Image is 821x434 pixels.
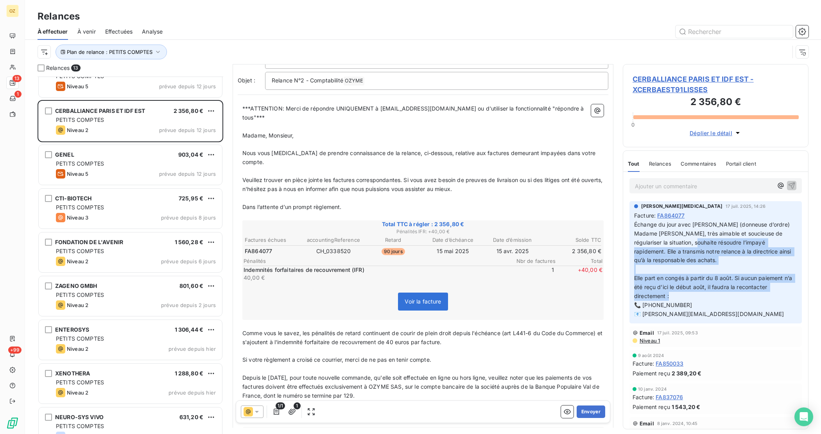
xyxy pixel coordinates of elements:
[556,258,602,264] span: Total
[77,28,96,36] span: À venir
[649,161,671,167] span: Relances
[382,248,405,255] span: 90 jours
[656,393,683,401] span: FA837076
[38,77,223,434] div: grid
[67,346,88,352] span: Niveau 2
[242,105,586,121] span: ***ATTENTION: Merci de répondre UNIQUEMENT à [EMAIL_ADDRESS][DOMAIN_NAME] ou d'utiliser la foncti...
[169,346,216,352] span: prévue depuis hier
[633,359,654,368] span: Facture :
[244,228,602,235] span: Pénalités IFR : + 40,00 €
[726,161,756,167] span: Portail client
[159,83,216,89] span: prévue depuis 12 jours
[639,338,660,344] span: Niveau 1
[633,369,670,377] span: Paiement reçu
[55,414,104,420] span: NEURO-SYS VIVO
[56,379,104,386] span: PETITS COMPTES
[638,353,664,358] span: 9 août 2024
[175,239,204,245] span: 1 560,28 €
[631,121,635,128] span: 0
[56,248,104,254] span: PETITS COMPTES
[657,421,698,426] span: 8 janv. 2024, 10:45
[56,423,104,429] span: PETITS COMPTES
[6,417,19,429] img: Logo LeanPay
[509,258,556,264] span: Nbr de factures
[67,389,88,396] span: Niveau 2
[364,236,423,244] th: Retard
[55,107,145,114] span: CERBALLIANCE PARIS ET IDF EST
[179,282,203,289] span: 801,60 €
[633,74,799,95] span: CERBALLIANCE PARIS ET IDF EST - XCERBAEST91LISSES
[179,195,203,202] span: 725,95 €
[577,405,605,418] button: Envoyer
[56,335,104,342] span: PETITS COMPTES
[543,247,602,255] td: 2 356,80 €
[242,204,342,210] span: Dans l’attente d’un prompt règlement.
[178,151,203,158] span: 903,04 €
[67,214,88,221] span: Niveau 3
[55,239,123,245] span: FONDATION DE L'AVENIR
[272,77,343,84] span: Relance N°2 - Comptabilité
[242,356,431,363] span: Si votre règlement a croisé ce courrier, merci de ne pas en tenir compte.
[56,45,167,59] button: Plan de relance : PETITS COMPTES
[634,275,794,299] span: Elle part en congés à partir du 8 août. Si aucun paiement n’a été reçu d’ici le début août, il fa...
[161,214,216,221] span: prévue depuis 8 jours
[244,236,303,244] th: Factures échues
[244,274,506,282] p: 40,00 €
[6,92,18,105] a: 1
[344,77,364,86] span: OZYME
[38,9,80,23] h3: Relances
[174,107,204,114] span: 2 356,80 €
[67,171,88,177] span: Niveau 5
[276,402,285,409] span: 1/1
[55,282,97,289] span: ZAGENO GMBH
[242,177,604,192] span: Veuillez trouver en pièce jointe les factures correspondantes. Si vous avez besoin de preuves de ...
[633,95,799,111] h3: 2 356,80 €
[6,77,18,89] a: 13
[726,204,765,209] span: 17 juil. 2025, 14:26
[543,236,602,244] th: Solde TTC
[242,374,601,399] span: Depuis le [DATE], pour toute nouvelle commande, qu'elle soit effectuée en ligne ou hors ligne, ve...
[405,298,441,305] span: Voir la facture
[56,204,104,211] span: PETITS COMPTES
[294,402,301,409] span: 1
[169,389,216,396] span: prévue depuis hier
[67,49,152,55] span: Plan de relance : PETITS COMPTES
[628,161,640,167] span: Tout
[640,330,654,336] span: Email
[638,387,667,391] span: 10 janv. 2024
[56,160,104,167] span: PETITS COMPTES
[67,302,88,308] span: Niveau 2
[159,127,216,133] span: prévue depuis 12 jours
[175,326,204,333] span: 1 306,44 €
[676,25,793,38] input: Rechercher
[242,330,604,345] span: Comme vous le savez, les pénalités de retard continuent de courir de plein droit depuis l'échéanc...
[304,236,363,244] th: accountingReference
[159,171,216,177] span: prévue depuis 12 jours
[483,247,542,255] td: 15 avr. 2025
[634,221,790,228] span: Échange du jour avec [PERSON_NAME] (donneuse d’ordre)
[161,258,216,264] span: prévue depuis 6 jours
[242,150,597,165] span: Nous vous [MEDICAL_DATA] de prendre connaissance de la relance, ci-dessous, relative aux factures...
[672,403,701,411] span: 1 543,20 €
[244,266,506,274] p: Indemnités forfaitaires de recouvrement (IFR)
[55,370,90,377] span: XENOTHERA
[794,407,813,426] div: Open Intercom Messenger
[633,403,670,411] span: Paiement reçu
[55,195,92,202] span: CTI-BIOTECH
[681,161,717,167] span: Commentaires
[634,230,793,264] span: Madame [PERSON_NAME], très aimable et soucieuse de régulariser la situation, souhaite résoudre l’...
[38,28,68,36] span: À effectuer
[105,28,133,36] span: Effectuées
[423,247,482,255] td: 15 mai 2025
[67,83,88,89] span: Niveau 5
[242,132,294,139] span: Madame, Monsieur,
[641,203,722,210] span: [PERSON_NAME][MEDICAL_DATA]
[179,414,203,420] span: 631,20 €
[507,266,554,282] span: 1
[657,330,698,335] span: 17 juil. 2025, 09:53
[483,236,542,244] th: Date d’émission
[55,151,74,158] span: GENEL
[556,266,602,282] span: + 40,00 €
[13,75,22,82] span: 13
[71,64,80,71] span: 13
